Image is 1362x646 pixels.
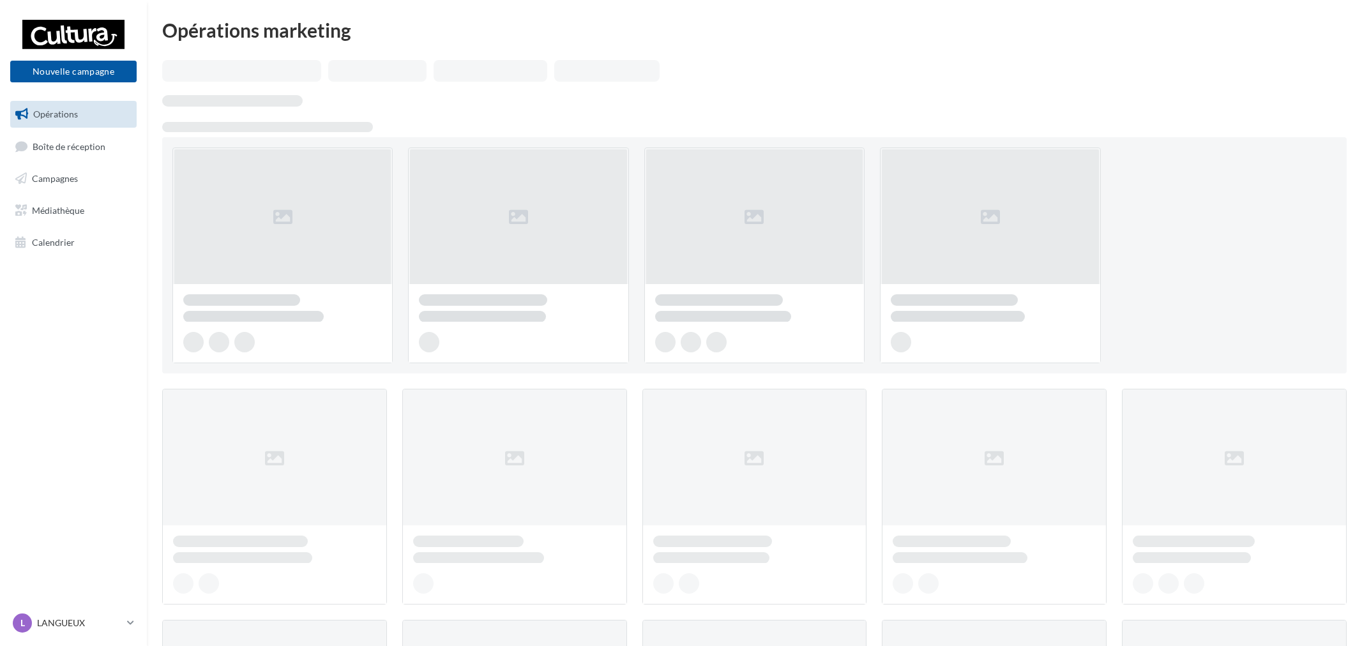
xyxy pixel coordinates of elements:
span: L [20,617,25,629]
a: Calendrier [8,229,139,256]
a: Médiathèque [8,197,139,224]
button: Nouvelle campagne [10,61,137,82]
span: Calendrier [32,236,75,247]
a: Opérations [8,101,139,128]
span: Boîte de réception [33,140,105,151]
p: LANGUEUX [37,617,122,629]
div: Opérations marketing [162,20,1347,40]
a: L LANGUEUX [10,611,137,635]
a: Boîte de réception [8,133,139,160]
span: Médiathèque [32,205,84,216]
span: Opérations [33,109,78,119]
a: Campagnes [8,165,139,192]
span: Campagnes [32,173,78,184]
